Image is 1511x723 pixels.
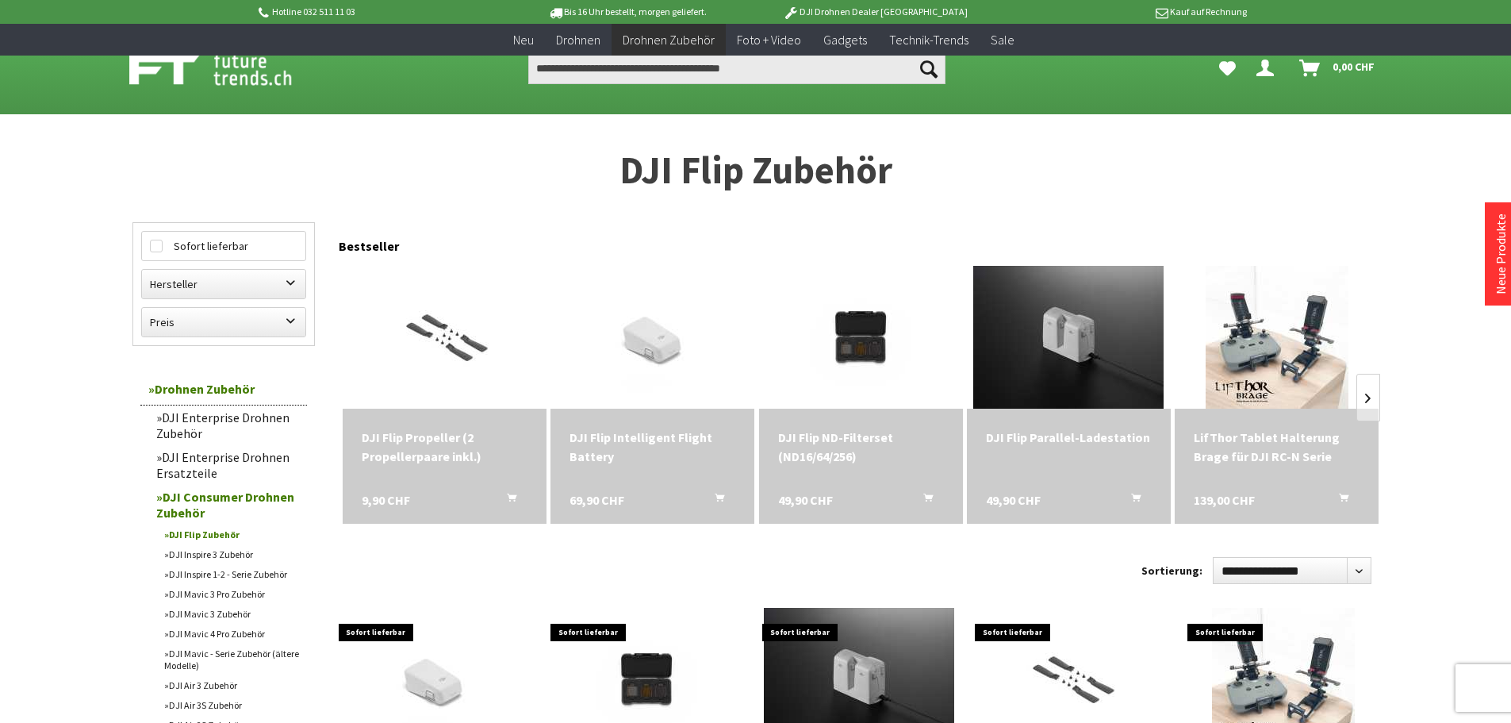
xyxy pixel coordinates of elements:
[148,445,307,485] a: DJI Enterprise Drohnen Ersatzteile
[142,270,305,298] label: Hersteller
[726,24,812,56] a: Foto + Video
[156,695,307,715] a: DJI Air 3S Zubehör
[256,2,504,21] p: Hotline 032 511 11 03
[504,2,751,21] p: Bis 16 Uhr bestellt, morgen geliefert.
[765,266,956,409] img: DJI Flip ND-Filterset (ND16/64/256)
[1141,558,1202,583] label: Sortierung:
[1333,54,1375,79] span: 0,00 CHF
[986,490,1041,510] span: 49,90 CHF
[778,490,833,510] span: 49,90 CHF
[349,266,539,409] img: DJI Flip Propeller (2 Propellerpaare inkl.)
[973,266,1164,409] img: DJI Flip Parallel-Ladestation
[362,428,527,466] a: DJI Flip Propeller (2 Propellerpaare inkl.) 9,90 CHF In den Warenkorb
[623,32,715,48] span: Drohnen Zubehör
[148,406,307,445] a: DJI Enterprise Drohnen Zubehör
[986,428,1152,447] a: DJI Flip Parallel-Ladestation 49,90 CHF In den Warenkorb
[142,232,305,260] label: Sofort lieferbar
[140,373,307,406] a: Drohnen Zubehör
[528,52,945,84] input: Produkt, Marke, Kategorie, EAN, Artikelnummer…
[148,485,307,525] a: DJI Consumer Drohnen Zubehör
[1293,52,1383,84] a: Warenkorb
[823,32,867,48] span: Gadgets
[1194,428,1360,466] a: LifThor Tablet Halterung Brage für DJI RC-N Serie 139,00 CHF In den Warenkorb
[132,151,1379,190] h1: DJI Flip Zubehör
[570,490,624,510] span: 69,90 CHF
[339,222,1379,262] div: Bestseller
[156,675,307,695] a: DJI Air 3 Zubehör
[612,24,726,56] a: Drohnen Zubehör
[991,32,1014,48] span: Sale
[142,308,305,337] label: Preis
[1194,428,1360,466] div: LifThor Tablet Halterung Brage für DJI RC-N Serie
[696,490,734,511] button: In den Warenkorb
[999,2,1247,21] p: Kauf auf Rechnung
[904,490,942,511] button: In den Warenkorb
[1211,52,1244,84] a: Meine Favoriten
[156,564,307,584] a: DJI Inspire 1-2 - Serie Zubehör
[488,490,526,511] button: In den Warenkorb
[980,24,1026,56] a: Sale
[878,24,980,56] a: Technik-Trends
[362,428,527,466] div: DJI Flip Propeller (2 Propellerpaare inkl.)
[812,24,878,56] a: Gadgets
[778,428,944,466] div: DJI Flip ND-Filterset (ND16/64/256)
[156,644,307,675] a: DJI Mavic - Serie Zubehör (ältere Modelle)
[986,428,1152,447] div: DJI Flip Parallel-Ladestation
[556,32,600,48] span: Drohnen
[570,428,735,466] a: DJI Flip Intelligent Flight Battery 69,90 CHF In den Warenkorb
[1250,52,1287,84] a: Dein Konto
[778,428,944,466] a: DJI Flip ND-Filterset (ND16/64/256) 49,90 CHF In den Warenkorb
[502,24,545,56] a: Neu
[545,24,612,56] a: Drohnen
[1194,490,1255,510] span: 139,00 CHF
[1320,490,1358,511] button: In den Warenkorb
[513,32,534,48] span: Neu
[570,428,735,466] div: DJI Flip Intelligent Flight Battery
[751,2,999,21] p: DJI Drohnen Dealer [GEOGRAPHIC_DATA]
[558,266,748,409] img: DJI Flip Intelligent Flight Battery
[1112,490,1150,511] button: In den Warenkorb
[156,624,307,644] a: DJI Mavic 4 Pro Zubehör
[912,52,945,84] button: Suchen
[156,604,307,624] a: DJI Mavic 3 Zubehör
[156,525,307,544] a: DJI Flip Zubehör
[156,544,307,564] a: DJI Inspire 3 Zubehör
[1206,266,1348,409] img: LifThor Tablet Halterung Brage für DJI RC-N Serie
[737,32,801,48] span: Foto + Video
[1493,213,1509,294] a: Neue Produkte
[362,490,410,510] span: 9,90 CHF
[889,32,968,48] span: Technik-Trends
[156,584,307,604] a: DJI Mavic 3 Pro Zubehör
[129,49,327,89] img: Shop Futuretrends - zur Startseite wechseln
